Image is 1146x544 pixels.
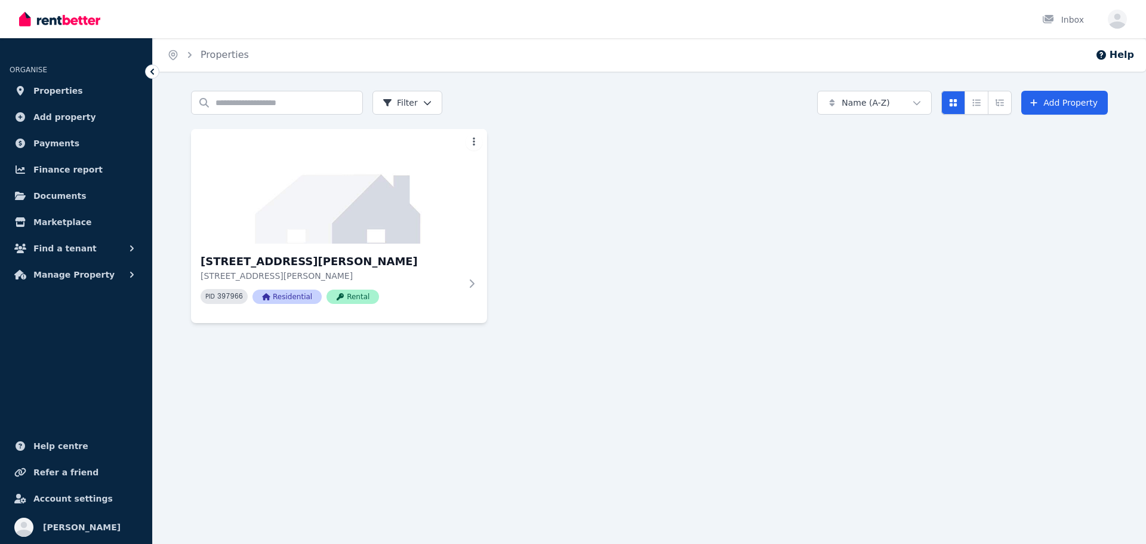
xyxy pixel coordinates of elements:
[10,131,143,155] a: Payments
[33,439,88,453] span: Help centre
[941,91,1012,115] div: View options
[965,91,988,115] button: Compact list view
[372,91,442,115] button: Filter
[33,162,103,177] span: Finance report
[217,293,243,301] code: 397966
[33,136,79,150] span: Payments
[842,97,890,109] span: Name (A-Z)
[466,134,482,150] button: More options
[941,91,965,115] button: Card view
[10,79,143,103] a: Properties
[10,184,143,208] a: Documents
[1042,14,1084,26] div: Inbox
[33,189,87,203] span: Documents
[201,49,249,60] a: Properties
[33,84,83,98] span: Properties
[33,491,113,506] span: Account settings
[43,520,121,534] span: [PERSON_NAME]
[10,236,143,260] button: Find a tenant
[10,460,143,484] a: Refer a friend
[10,105,143,129] a: Add property
[33,465,98,480] span: Refer a friend
[10,487,143,511] a: Account settings
[33,110,96,124] span: Add property
[10,434,143,458] a: Help centre
[326,290,379,304] span: Rental
[33,268,115,282] span: Manage Property
[1021,91,1108,115] a: Add Property
[383,97,418,109] span: Filter
[33,215,91,229] span: Marketplace
[10,66,47,74] span: ORGANISE
[10,158,143,182] a: Finance report
[205,293,215,300] small: PID
[1095,48,1134,62] button: Help
[201,270,461,282] p: [STREET_ADDRESS][PERSON_NAME]
[33,241,97,256] span: Find a tenant
[10,263,143,287] button: Manage Property
[153,38,263,72] nav: Breadcrumb
[201,253,461,270] h3: [STREET_ADDRESS][PERSON_NAME]
[191,129,487,244] img: 350 Mandalay Cct, Beveridge
[19,10,100,28] img: RentBetter
[252,290,322,304] span: Residential
[191,129,487,323] a: 350 Mandalay Cct, Beveridge[STREET_ADDRESS][PERSON_NAME][STREET_ADDRESS][PERSON_NAME]PID 397966Re...
[10,210,143,234] a: Marketplace
[988,91,1012,115] button: Expanded list view
[817,91,932,115] button: Name (A-Z)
